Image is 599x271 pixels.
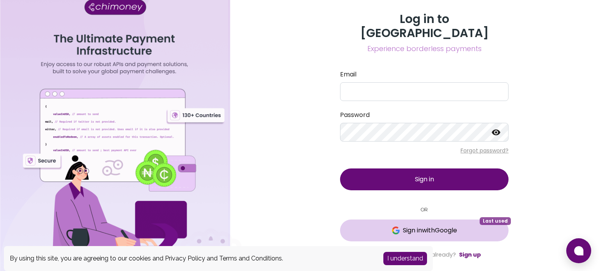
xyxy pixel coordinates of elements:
button: GoogleSign inwithGoogleLast used [340,220,509,241]
button: Accept cookies [383,252,427,265]
label: Email [340,70,509,79]
p: Forgot password? [340,147,509,154]
span: Sign in [415,175,434,184]
small: OR [340,206,509,213]
div: By using this site, you are agreeing to our cookies and and . [10,254,372,263]
h3: Log in to [GEOGRAPHIC_DATA] [340,12,509,40]
span: Last used [480,217,511,225]
button: Sign in [340,168,509,190]
a: Terms and Conditions [219,255,282,262]
span: Sign in with Google [403,226,457,235]
label: Password [340,110,509,120]
button: Open chat window [566,238,591,263]
a: Privacy Policy [165,255,205,262]
a: Sign up [459,251,481,259]
img: Google [392,227,400,234]
span: Experience borderless payments [340,43,509,54]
